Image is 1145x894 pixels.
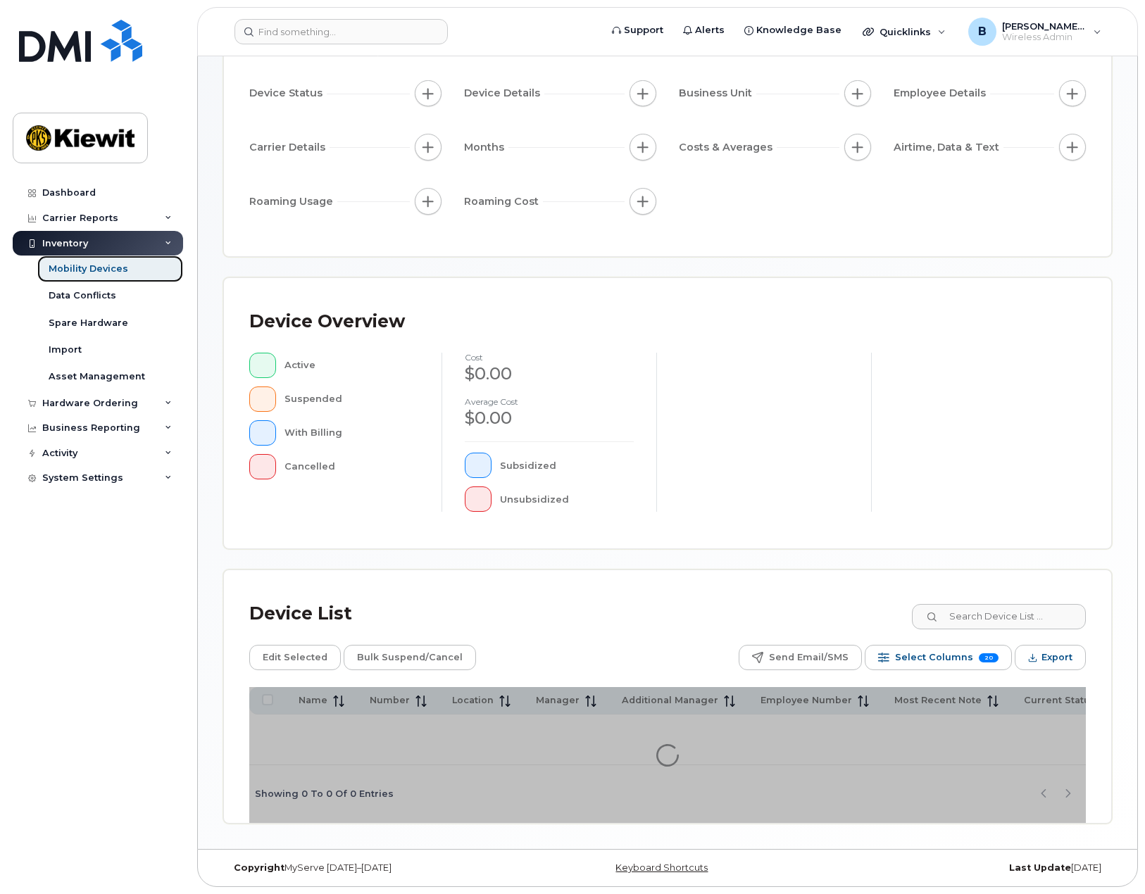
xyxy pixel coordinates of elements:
[615,862,708,873] a: Keyboard Shortcuts
[357,647,463,668] span: Bulk Suspend/Cancel
[978,23,987,40] span: B
[979,653,999,662] span: 20
[673,16,734,44] a: Alerts
[223,862,520,874] div: MyServe [DATE]–[DATE]
[464,86,544,101] span: Device Details
[1084,833,1134,883] iframe: Messenger Launcher
[465,397,634,406] h4: Average cost
[769,647,849,668] span: Send Email/SMS
[464,140,508,155] span: Months
[756,23,841,37] span: Knowledge Base
[249,645,341,670] button: Edit Selected
[865,645,1012,670] button: Select Columns 20
[815,862,1112,874] div: [DATE]
[249,140,330,155] span: Carrier Details
[958,18,1111,46] div: Bethany.Callaway
[679,140,777,155] span: Costs & Averages
[234,862,284,873] strong: Copyright
[1002,20,1087,32] span: [PERSON_NAME].[PERSON_NAME]
[249,596,352,632] div: Device List
[464,194,543,209] span: Roaming Cost
[249,303,405,340] div: Device Overview
[284,454,420,479] div: Cancelled
[912,604,1086,629] input: Search Device List ...
[465,362,634,386] div: $0.00
[1041,647,1072,668] span: Export
[1009,862,1071,873] strong: Last Update
[465,406,634,430] div: $0.00
[853,18,956,46] div: Quicklinks
[465,353,634,362] h4: cost
[894,86,990,101] span: Employee Details
[894,140,1003,155] span: Airtime, Data & Text
[344,645,476,670] button: Bulk Suspend/Cancel
[739,645,862,670] button: Send Email/SMS
[734,16,851,44] a: Knowledge Base
[284,386,420,412] div: Suspended
[695,23,725,37] span: Alerts
[234,19,448,44] input: Find something...
[500,453,634,478] div: Subsidized
[602,16,673,44] a: Support
[284,420,420,446] div: With Billing
[880,26,931,37] span: Quicklinks
[679,86,756,101] span: Business Unit
[249,194,337,209] span: Roaming Usage
[895,647,973,668] span: Select Columns
[1002,32,1087,43] span: Wireless Admin
[263,647,327,668] span: Edit Selected
[624,23,663,37] span: Support
[1015,645,1086,670] button: Export
[500,486,634,512] div: Unsubsidized
[284,353,420,378] div: Active
[249,86,327,101] span: Device Status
